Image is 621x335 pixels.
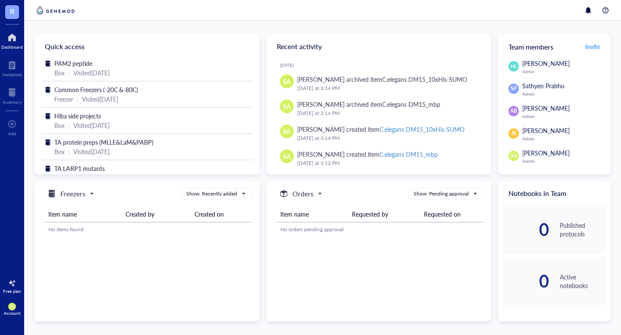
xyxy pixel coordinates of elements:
[297,149,438,159] div: [PERSON_NAME] created item
[511,152,517,160] span: SA
[498,181,611,205] div: Notebooks in Team
[60,189,85,199] h5: Freezers
[283,127,291,136] span: SA
[560,273,605,290] div: Active notebooks
[283,102,291,111] span: SA
[498,34,611,59] div: Team members
[420,206,483,222] th: Requested on
[585,42,600,51] span: Invite
[3,99,22,105] div: Inventory
[273,121,485,146] a: SA[PERSON_NAME] created itemC.elegans DM15_10xHis-SUMO[DATE] at 3:14 PM
[297,99,440,109] div: [PERSON_NAME] archived item
[54,138,154,146] span: TA protein preps (MLLE&LaM&PABP)
[273,146,485,171] a: SA[PERSON_NAME] created itemC.elegans DM15_mbp[DATE] at 3:13 PM
[292,189,314,199] h5: Orders
[511,85,517,93] span: SP
[68,121,70,130] div: |
[68,68,70,78] div: |
[54,121,65,130] div: Box
[54,59,92,68] span: PAM2 peptide
[73,173,110,183] div: Visited [DATE]
[510,107,517,115] span: AB
[54,147,65,156] div: Box
[522,81,565,90] span: Sathyen Prabhu
[68,173,70,183] div: |
[3,86,22,105] a: Inventory
[77,94,78,104] div: |
[283,77,291,86] span: SA
[45,206,122,222] th: Item name
[54,85,138,94] span: Common Freezers (-20C &-80C)
[297,84,478,93] div: [DATE] at 3:14 PM
[522,126,570,135] span: [PERSON_NAME]
[2,72,22,77] div: Notebook
[280,62,485,68] div: [DATE]
[522,158,605,164] div: Admin
[522,136,605,141] div: Admin
[34,34,260,59] div: Quick access
[297,124,465,134] div: [PERSON_NAME] created item
[522,149,570,157] span: [PERSON_NAME]
[54,164,105,173] span: TA LARP1 mutants
[379,150,438,158] div: C.elegans DM15_mbp
[34,5,77,16] img: genemod-logo
[122,206,191,222] th: Created by
[2,58,22,77] a: Notebook
[68,147,70,156] div: |
[522,104,570,112] span: [PERSON_NAME]
[186,190,237,198] div: Show: Recently added
[348,206,420,222] th: Requested by
[73,147,110,156] div: Visited [DATE]
[48,226,248,233] div: No items found
[283,152,291,161] span: SA
[522,69,605,74] div: Admin
[280,226,480,233] div: No orders pending approval
[511,130,516,137] span: JS
[522,59,570,68] span: [PERSON_NAME]
[54,68,65,78] div: Box
[10,304,14,309] span: SA
[73,121,110,130] div: Visited [DATE]
[297,74,467,84] div: [PERSON_NAME] archived item
[82,94,118,104] div: Visited [DATE]
[297,134,478,143] div: [DATE] at 3:14 PM
[414,190,469,198] div: Show: Pending approval
[522,114,605,119] div: Admin
[522,91,605,96] div: Admin
[297,109,478,118] div: [DATE] at 3:14 PM
[297,159,478,167] div: [DATE] at 3:13 PM
[1,31,23,50] a: Dashboard
[560,221,605,238] div: Published protocols
[4,310,21,316] div: Account
[382,100,440,109] div: C.elegans DM15_mbp
[54,94,73,104] div: Freezer
[277,206,349,222] th: Item name
[510,63,517,70] span: HC
[503,274,549,288] div: 0
[3,288,21,294] div: Free plan
[73,68,110,78] div: Visited [DATE]
[267,34,492,59] div: Recent activity
[503,223,549,236] div: 0
[585,40,600,53] button: Invite
[382,75,467,84] div: C.elegans DM15_10xHis-SUMO
[379,125,464,133] div: C.elegans DM15_10xHis-SUMO
[10,6,15,16] span: B
[8,131,16,136] div: Add
[54,112,101,120] span: Hiba side projects
[54,173,65,183] div: Box
[191,206,252,222] th: Created on
[1,44,23,50] div: Dashboard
